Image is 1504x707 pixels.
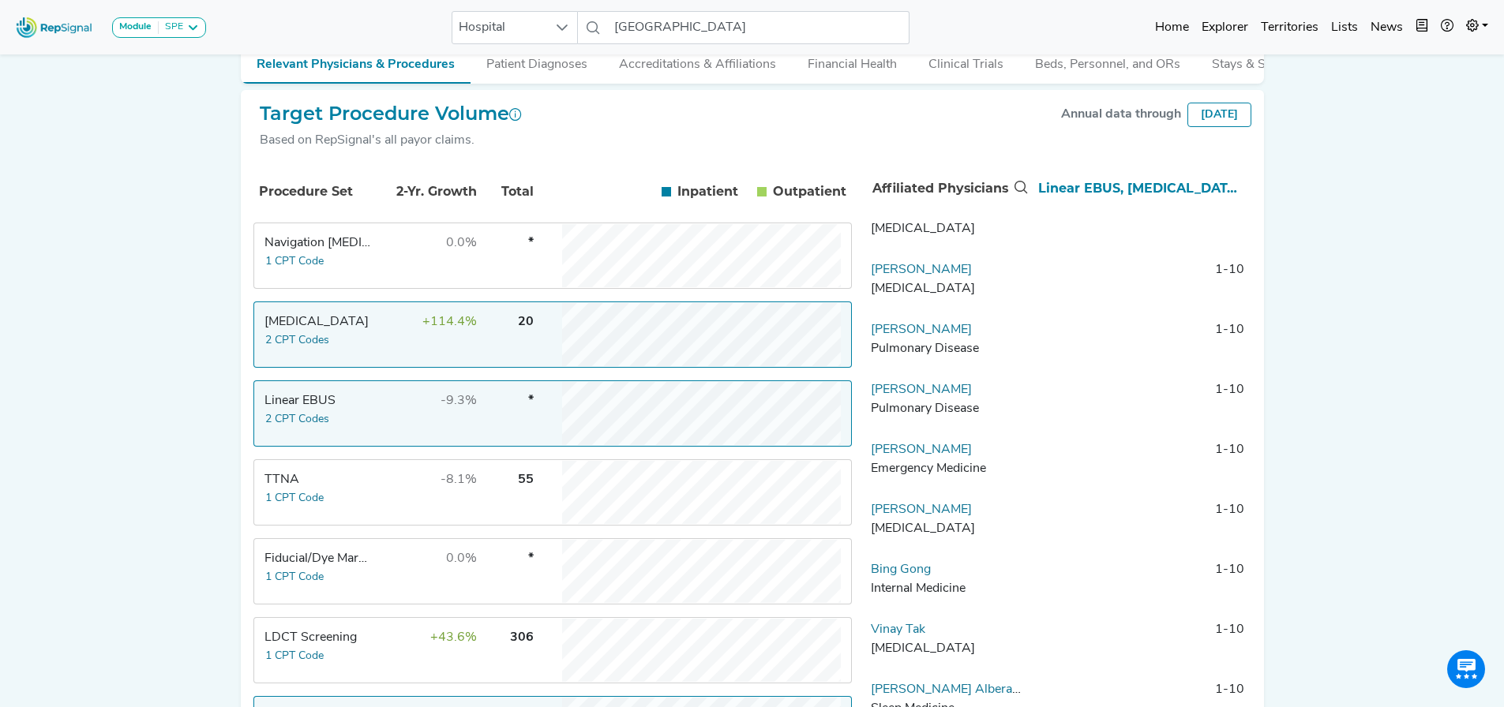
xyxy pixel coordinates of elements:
button: Intel Book [1409,12,1435,43]
button: 1 CPT Code [264,252,324,271]
a: [PERSON_NAME] [871,443,972,456]
a: Lists [1325,12,1364,43]
a: [PERSON_NAME] [871,383,972,396]
button: 1 CPT Code [264,568,324,586]
button: 2 CPT Codes [264,331,330,350]
strong: Module [119,22,152,32]
td: 1-10 [1030,500,1251,548]
div: Internal Medicine [871,579,1024,598]
input: Search a hospital [608,11,910,44]
a: Explorer [1195,12,1255,43]
div: Fiducial/Dye Marking [264,549,373,568]
a: [PERSON_NAME] Alberaqdar [871,683,1037,696]
th: Affiliated Physicians [865,163,1031,215]
a: Vinay Tak [871,623,925,636]
td: 1-10 [1030,320,1251,368]
span: +114.4% [422,316,477,328]
button: Clinical Trials [913,39,1019,82]
div: Emergency Medicine [871,459,1024,478]
td: 1-10 [1030,260,1251,308]
div: SPE [159,21,183,34]
div: Based on RepSignal's all payor claims. [260,131,522,150]
div: General Surgery [871,219,1024,238]
a: Home [1149,12,1195,43]
th: Procedure Set [257,165,375,219]
span: +43.6% [430,631,477,644]
button: Stays & Services [1196,39,1321,82]
th: Linear EBUS, Transbronchial Biopsy, Thoracic Surgery [1031,163,1251,215]
a: [PERSON_NAME] [871,324,972,336]
div: Annual data through [1061,105,1181,124]
a: [PERSON_NAME] [871,503,972,516]
div: TTNA [264,470,373,489]
span: 20 [518,316,534,328]
th: 2-Yr. Growth [377,165,479,219]
button: Accreditations & Affiliations [603,39,792,82]
div: Transbronchial Biopsy [264,312,373,331]
span: 0.0% [446,237,477,249]
th: Total [481,165,536,219]
a: Territories [1255,12,1325,43]
td: 1-10 [1030,380,1251,428]
div: Navigation Bronchoscopy [264,234,373,252]
div: Infectious Disease [871,279,1024,298]
td: 1-10 [1030,200,1251,248]
button: 2 CPT Codes [264,410,330,428]
span: Inpatient [677,182,738,201]
span: 55 [518,473,534,486]
div: Thoracic Surgery [871,639,1024,658]
div: LDCT Screening [264,628,373,647]
h2: Target Procedure Volume [260,103,522,125]
button: Beds, Personnel, and ORs [1019,39,1196,82]
span: 0.0% [446,552,477,565]
div: Linear EBUS [264,391,373,410]
a: [PERSON_NAME] [871,264,972,276]
div: Interventional Radiology [871,519,1024,538]
button: Financial Health [792,39,913,82]
button: Relevant Physicians & Procedures [241,39,471,84]
button: 1 CPT Code [264,489,324,507]
td: 1-10 [1030,620,1251,668]
span: -9.3% [441,395,477,407]
button: ModuleSPE [112,17,206,38]
td: 1-10 [1030,560,1251,608]
span: Hospital [452,12,547,43]
button: Patient Diagnoses [471,39,603,82]
div: Pulmonary Disease [871,399,1024,418]
span: -8.1% [441,473,477,486]
a: Bing Gong [871,563,931,576]
span: Outpatient [773,182,846,201]
a: News [1364,12,1409,43]
span: 306 [510,631,534,644]
div: [DATE] [1187,103,1251,127]
div: Pulmonary Disease [871,339,1024,358]
td: 1-10 [1030,440,1251,488]
button: 1 CPT Code [264,647,324,665]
